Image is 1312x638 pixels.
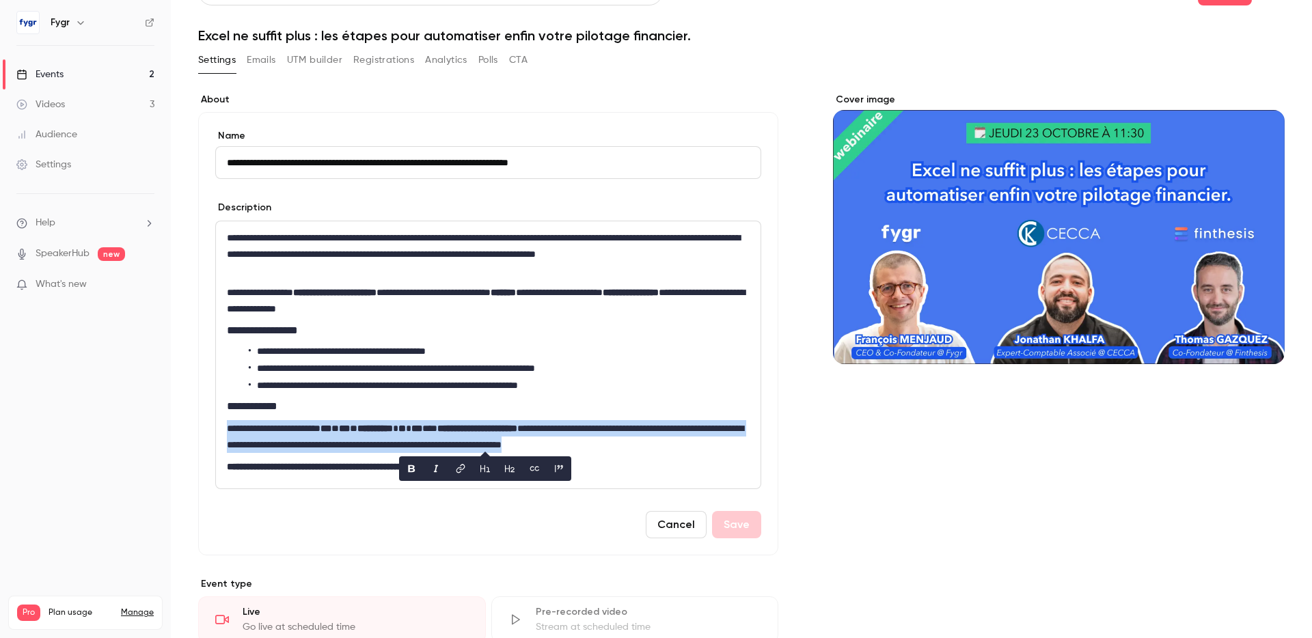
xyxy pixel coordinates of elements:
[425,458,447,480] button: italic
[215,221,761,489] section: description
[287,49,342,71] button: UTM builder
[36,216,55,230] span: Help
[243,620,469,634] div: Go live at scheduled time
[243,605,469,619] div: Live
[247,49,275,71] button: Emails
[509,49,528,71] button: CTA
[425,49,467,71] button: Analytics
[198,27,1285,44] h1: Excel ne suffit plus : les étapes pour automatiser enfin votre pilotage financier.
[36,277,87,292] span: What's new
[17,12,39,33] img: Fygr
[215,201,271,214] label: Description
[478,49,498,71] button: Polls
[215,129,761,143] label: Name
[98,247,125,261] span: new
[198,93,778,107] label: About
[216,221,761,488] div: editor
[16,68,64,81] div: Events
[138,279,154,291] iframe: Noticeable Trigger
[833,93,1285,364] section: Cover image
[536,605,762,619] div: Pre-recorded video
[16,158,71,171] div: Settings
[646,511,707,538] button: Cancel
[198,577,778,591] p: Event type
[198,49,236,71] button: Settings
[400,458,422,480] button: bold
[17,605,40,621] span: Pro
[536,620,762,634] div: Stream at scheduled time
[49,607,113,618] span: Plan usage
[36,247,90,261] a: SpeakerHub
[16,216,154,230] li: help-dropdown-opener
[51,16,70,29] h6: Fygr
[353,49,414,71] button: Registrations
[833,93,1285,107] label: Cover image
[121,607,154,618] a: Manage
[450,458,471,480] button: link
[548,458,570,480] button: blockquote
[16,128,77,141] div: Audience
[16,98,65,111] div: Videos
